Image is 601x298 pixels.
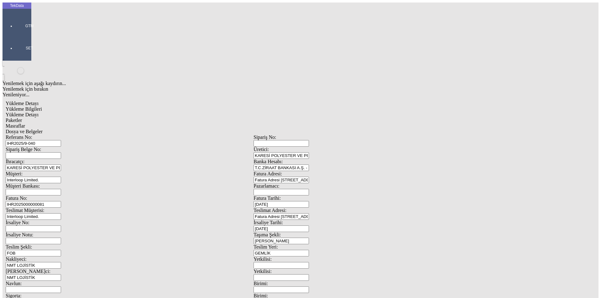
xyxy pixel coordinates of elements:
span: Nakliyeci: [6,256,27,262]
span: İrsaliye Notu: [6,232,33,237]
span: SET [20,46,39,51]
span: Yükleme Detayı [6,101,39,106]
span: Yükleme Detayı [6,112,39,117]
span: Müşteri: [6,171,23,176]
span: Paketler [6,118,22,123]
span: Birimi: [254,281,268,286]
div: Yenilemek için bırakın [3,86,505,92]
span: GTM [20,23,39,28]
span: [PERSON_NAME]ci: [6,269,50,274]
span: Fatura No: [6,195,27,201]
span: Üretici: [254,147,269,152]
span: Sipariş Belge No: [6,147,41,152]
span: Masraflar [6,123,25,129]
span: Dosya ve Belgeler [6,129,43,134]
span: Teslimat Adresi: [254,208,286,213]
span: Navlun: [6,281,22,286]
span: İhracatçı: [6,159,24,164]
span: Yükleme Bilgileri [6,106,42,112]
div: TekData [3,3,31,8]
span: Teslimat Müşterisi: [6,208,44,213]
span: Yetkilisi: [254,269,272,274]
span: İrsaliye No: [6,220,29,225]
span: Fatura Tarihi: [254,195,281,201]
span: Pazarlamacı: [254,183,280,189]
span: Banka Hesabı: [254,159,283,164]
span: Fatura Adresi: [254,171,282,176]
span: Teslim Şekli: [6,244,32,250]
div: Yenilemek için aşağı kaydırın... [3,81,505,86]
span: Referans No: [6,134,32,140]
div: Yenileniyor... [3,92,505,98]
span: Yetkilisi: [254,256,272,262]
span: Teslim Yeri: [254,244,278,250]
span: Taşıma Şekli: [254,232,281,237]
span: Sipariş No: [254,134,276,140]
span: Müşteri Bankası: [6,183,40,189]
span: İrsaliye Tarihi: [254,220,283,225]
